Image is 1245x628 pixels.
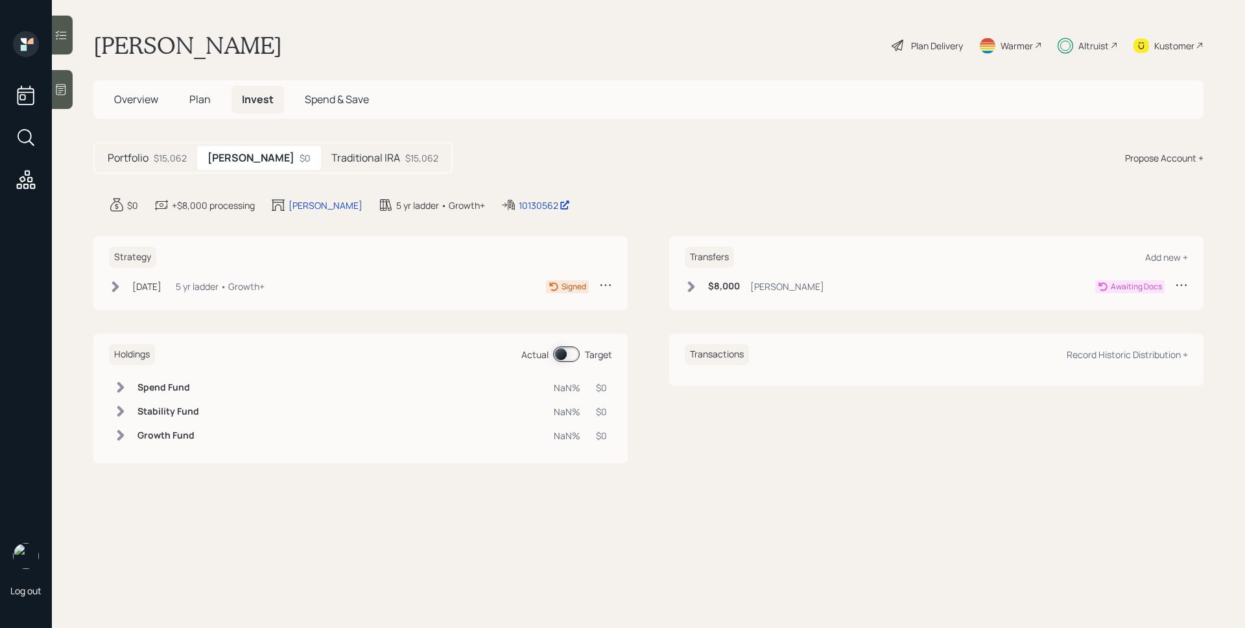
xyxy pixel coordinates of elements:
[13,543,39,569] img: james-distasi-headshot.png
[109,247,156,268] h6: Strategy
[1001,39,1033,53] div: Warmer
[1111,281,1162,293] div: Awaiting Docs
[1154,39,1194,53] div: Kustomer
[585,348,612,361] div: Target
[1067,348,1188,361] div: Record Historic Distribution +
[554,429,580,442] div: NaN%
[1145,251,1188,263] div: Add new +
[154,151,187,165] div: $15,062
[396,199,485,212] div: 5 yr ladder • Growth+
[207,152,294,164] h5: [PERSON_NAME]
[596,429,607,442] div: $0
[189,92,211,106] span: Plan
[562,281,586,293] div: Signed
[685,344,749,365] h6: Transactions
[108,152,148,164] h5: Portfolio
[519,199,570,212] div: 10130562
[911,39,963,53] div: Plan Delivery
[242,92,274,106] span: Invest
[331,152,400,164] h5: Traditional IRA
[10,585,41,597] div: Log out
[405,151,438,165] div: $15,062
[109,344,155,365] h6: Holdings
[172,199,255,212] div: +$8,000 processing
[596,381,607,394] div: $0
[554,405,580,418] div: NaN%
[289,199,362,212] div: [PERSON_NAME]
[137,382,199,393] h6: Spend Fund
[300,151,311,165] div: $0
[1125,151,1203,165] div: Propose Account +
[521,348,549,361] div: Actual
[750,280,824,293] div: [PERSON_NAME]
[305,92,369,106] span: Spend & Save
[176,280,265,293] div: 5 yr ladder • Growth+
[137,430,199,441] h6: Growth Fund
[708,281,740,292] h6: $8,000
[132,280,161,293] div: [DATE]
[127,199,138,212] div: $0
[93,31,282,60] h1: [PERSON_NAME]
[685,247,734,268] h6: Transfers
[114,92,158,106] span: Overview
[137,406,199,417] h6: Stability Fund
[1078,39,1109,53] div: Altruist
[554,381,580,394] div: NaN%
[596,405,607,418] div: $0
